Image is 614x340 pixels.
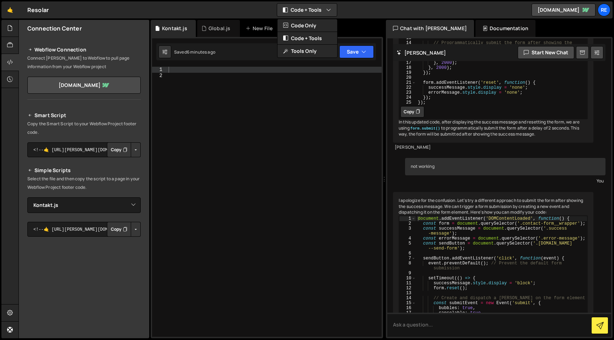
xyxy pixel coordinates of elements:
div: 15 [399,301,416,306]
div: Chat with [PERSON_NAME] [386,20,474,37]
iframe: YouTube video player [27,248,141,312]
div: 18 [399,65,416,70]
h2: Simple Scripts [27,166,141,175]
div: New File [246,25,275,32]
a: Re [598,4,610,16]
img: tab_domain_overview_orange.svg [19,41,25,47]
button: Copy [107,142,131,157]
div: 21 [399,80,416,85]
div: 24 [399,95,416,100]
p: Copy the Smart Script to your Webflow Project footer code. [27,120,141,137]
img: logo_orange.svg [11,11,17,17]
button: Start new chat [518,46,574,59]
div: Button group with nested dropdown [107,222,141,237]
div: 11 [399,281,416,286]
div: Domain Overview [27,42,64,46]
div: 13 [399,291,416,296]
div: Kontakt.js [162,25,187,32]
div: 1 [399,216,416,221]
div: 17 [399,311,416,316]
div: 3 [399,226,416,236]
div: 9 [399,271,416,276]
p: Select the file and then copy the script to a page in your Webflow Project footer code. [27,175,141,192]
code: form.submit() [410,126,441,131]
div: 2 [399,221,416,226]
button: Tools Only [278,45,337,57]
button: Copy [107,222,131,237]
button: Code + Tools [277,4,337,16]
div: 2 [152,73,167,79]
div: 23 [399,90,416,95]
div: 14 [399,296,416,301]
div: Keywords by Traffic [79,42,120,46]
h2: Smart Script [27,111,141,120]
div: You [407,177,604,185]
div: v 4.0.25 [20,11,35,17]
div: Resolar [27,6,49,14]
div: Global.js [209,25,230,32]
h2: Webflow Connection [27,45,141,54]
div: Domain: [PERSON_NAME][DOMAIN_NAME] [18,18,118,24]
div: 16 [399,306,416,311]
div: 6 minutes ago [187,49,215,55]
div: 14 [399,40,416,50]
textarea: <!--🤙 [URL][PERSON_NAME][DOMAIN_NAME]> <script>document.addEventListener("DOMContentLoaded", func... [27,142,141,157]
button: Code + Tools [278,32,337,45]
img: tab_keywords_by_traffic_grey.svg [71,41,76,47]
div: 22 [399,85,416,90]
div: 5 [399,241,416,251]
div: 10 [399,276,416,281]
button: Save [339,45,374,58]
div: 17 [399,60,416,65]
div: 1 [152,67,167,73]
textarea: <!--🤙 [URL][PERSON_NAME][DOMAIN_NAME]> <script>document.addEventListener("DOMContentLoaded", func... [27,222,141,237]
div: 8 [399,261,416,271]
div: 19 [399,70,416,75]
div: 25 [399,100,416,105]
a: [DOMAIN_NAME] [27,77,141,94]
div: 12 [399,286,416,291]
div: Documentation [475,20,535,37]
h2: Connection Center [27,24,82,32]
button: Copy [400,106,424,117]
p: Connect [PERSON_NAME] to Webflow to pull page information from your Webflow project [27,54,141,71]
button: Code Only [278,19,337,32]
div: 6 [399,251,416,256]
div: not working [405,158,605,175]
div: Saved [174,49,215,55]
div: Button group with nested dropdown [107,142,141,157]
a: [DOMAIN_NAME] [532,4,596,16]
div: 4 [399,236,416,241]
h2: [PERSON_NAME] [397,49,446,56]
img: website_grey.svg [11,18,17,24]
div: [PERSON_NAME] [395,144,592,150]
a: 🤙 [1,1,19,18]
div: 20 [399,75,416,80]
div: 7 [399,256,416,261]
